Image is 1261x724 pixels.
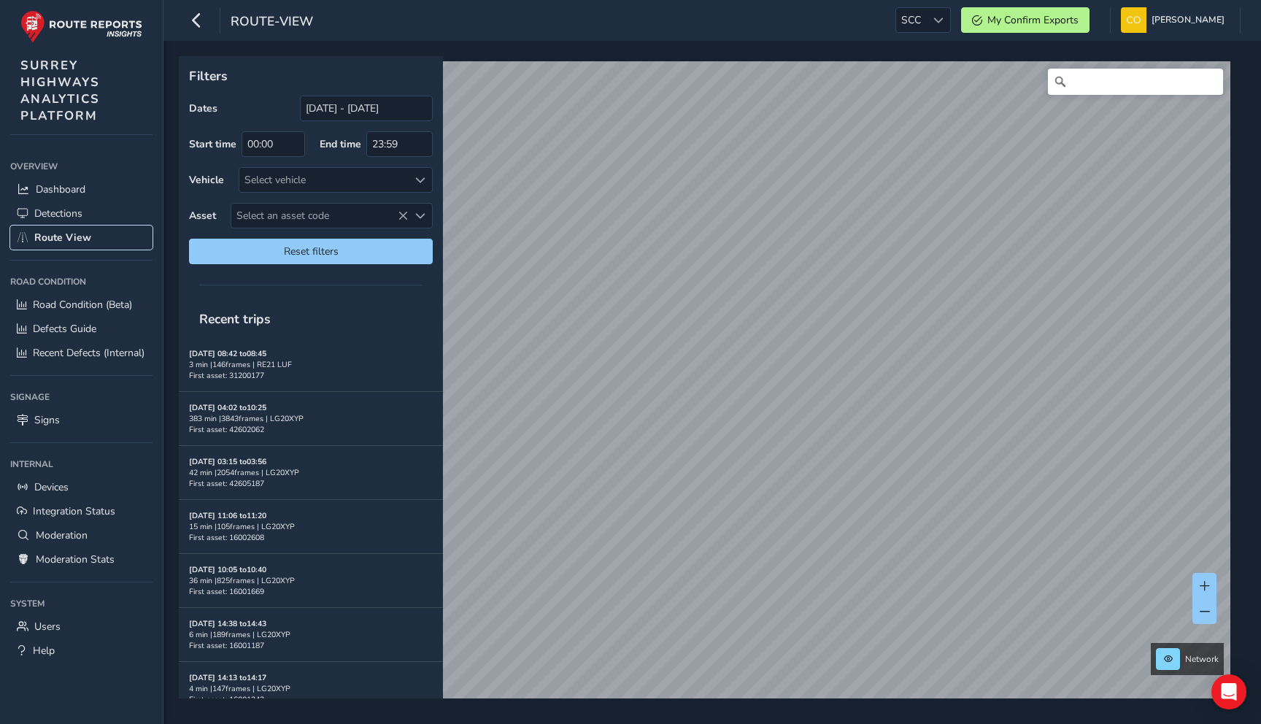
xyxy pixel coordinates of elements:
div: 3 min | 146 frames | RE21 LUF [189,359,433,370]
span: Help [33,644,55,658]
span: First asset: 16001242 [189,694,264,705]
span: Recent Defects (Internal) [33,346,144,360]
input: Search [1048,69,1223,95]
div: Internal [10,453,153,475]
span: route-view [231,12,313,33]
div: Select vehicle [239,168,408,192]
span: Defects Guide [33,322,96,336]
span: Integration Status [33,504,115,518]
span: [PERSON_NAME] [1152,7,1225,33]
span: Select an asset code [231,204,408,228]
a: Moderation [10,523,153,547]
div: 4 min | 147 frames | LG20XYP [189,683,433,694]
span: Dashboard [36,182,85,196]
div: Overview [10,155,153,177]
img: rr logo [20,10,142,43]
strong: [DATE] 11:06 to 11:20 [189,510,266,521]
span: SCC [896,8,926,32]
span: Road Condition (Beta) [33,298,132,312]
label: Start time [189,137,236,151]
div: 15 min | 105 frames | LG20XYP [189,521,433,532]
a: Signs [10,408,153,432]
a: Road Condition (Beta) [10,293,153,317]
button: Reset filters [189,239,433,264]
label: End time [320,137,361,151]
label: Vehicle [189,173,224,187]
button: [PERSON_NAME] [1121,7,1230,33]
span: Moderation Stats [36,552,115,566]
span: First asset: 16001187 [189,640,264,651]
a: Users [10,615,153,639]
strong: [DATE] 04:02 to 10:25 [189,402,266,413]
strong: [DATE] 10:05 to 10:40 [189,564,266,575]
strong: [DATE] 14:13 to 14:17 [189,672,266,683]
span: Recent trips [189,300,281,338]
a: Integration Status [10,499,153,523]
div: 383 min | 3843 frames | LG20XYP [189,413,433,424]
p: Filters [189,66,433,85]
strong: [DATE] 08:42 to 08:45 [189,348,266,359]
span: My Confirm Exports [987,13,1079,27]
strong: [DATE] 14:38 to 14:43 [189,618,266,629]
a: Recent Defects (Internal) [10,341,153,365]
div: System [10,593,153,615]
a: Devices [10,475,153,499]
span: Detections [34,207,82,220]
span: Moderation [36,528,88,542]
div: Open Intercom Messenger [1211,674,1246,709]
label: Asset [189,209,216,223]
button: My Confirm Exports [961,7,1090,33]
div: Road Condition [10,271,153,293]
span: SURREY HIGHWAYS ANALYTICS PLATFORM [20,57,100,124]
span: Route View [34,231,91,244]
label: Dates [189,101,217,115]
span: First asset: 42605187 [189,478,264,489]
span: First asset: 16001669 [189,586,264,597]
span: Signs [34,413,60,427]
div: 36 min | 825 frames | LG20XYP [189,575,433,586]
div: 6 min | 189 frames | LG20XYP [189,629,433,640]
span: Reset filters [200,244,422,258]
a: Dashboard [10,177,153,201]
div: 42 min | 2054 frames | LG20XYP [189,467,433,478]
a: Defects Guide [10,317,153,341]
span: First asset: 16002608 [189,532,264,543]
span: Devices [34,480,69,494]
span: First asset: 42602062 [189,424,264,435]
span: First asset: 31200177 [189,370,264,381]
img: diamond-layout [1121,7,1146,33]
a: Detections [10,201,153,226]
strong: [DATE] 03:15 to 03:56 [189,456,266,467]
canvas: Map [184,61,1230,715]
span: Users [34,620,61,633]
a: Route View [10,226,153,250]
span: Network [1185,653,1219,665]
a: Moderation Stats [10,547,153,571]
a: Help [10,639,153,663]
div: Signage [10,386,153,408]
div: Select an asset code [408,204,432,228]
